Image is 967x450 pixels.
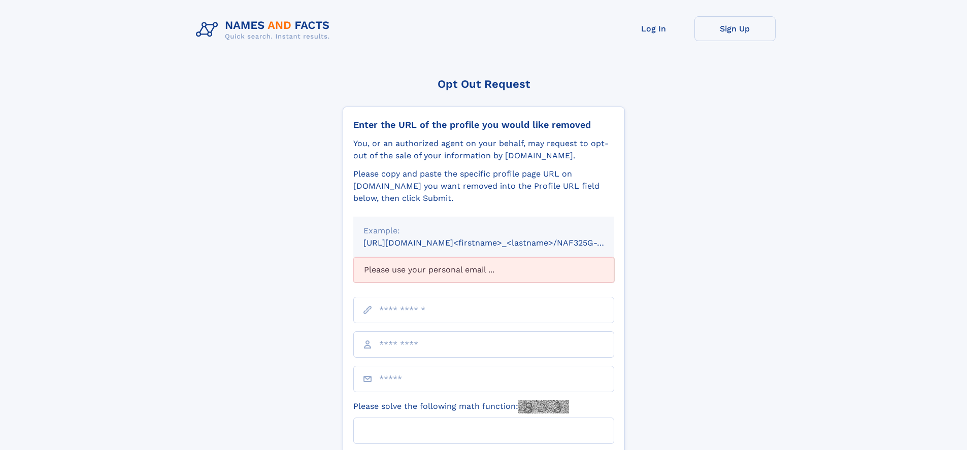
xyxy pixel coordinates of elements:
small: [URL][DOMAIN_NAME]<firstname>_<lastname>/NAF325G-xxxxxxxx [363,238,633,248]
div: Example: [363,225,604,237]
div: Please use your personal email ... [353,257,614,283]
img: Logo Names and Facts [192,16,338,44]
div: Enter the URL of the profile you would like removed [353,119,614,130]
label: Please solve the following math function: [353,400,569,413]
a: Log In [613,16,694,41]
a: Sign Up [694,16,776,41]
div: Opt Out Request [343,78,625,90]
div: Please copy and paste the specific profile page URL on [DOMAIN_NAME] you want removed into the Pr... [353,168,614,204]
div: You, or an authorized agent on your behalf, may request to opt-out of the sale of your informatio... [353,137,614,162]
